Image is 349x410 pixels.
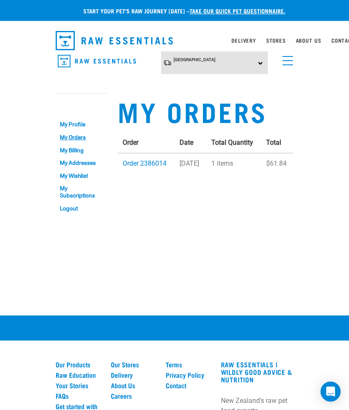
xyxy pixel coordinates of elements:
a: Delivery [111,371,156,379]
img: van-moving.png [163,59,172,66]
a: My Subscriptions [56,182,108,202]
nav: dropdown navigation [49,28,300,54]
span: [GEOGRAPHIC_DATA] [174,57,216,62]
div: Open Intercom Messenger [321,382,341,402]
img: Raw Essentials Logo [56,31,173,50]
a: Terms [166,361,211,368]
a: My Addresses [56,156,108,169]
img: Raw Essentials Logo [58,55,136,68]
h1: My Orders [118,96,293,126]
a: Your Stories [56,382,101,389]
a: My Billing [56,144,108,157]
a: About Us [296,39,321,42]
th: Total Quantity [206,133,261,153]
a: Order 2386014 [123,159,167,167]
td: [DATE] [174,153,206,174]
th: Total [261,133,293,153]
a: Careers [111,392,156,400]
a: Contact [166,382,211,389]
a: About Us [111,382,156,389]
td: 1 items [206,153,261,174]
a: Stores [266,39,286,42]
th: Date [174,133,206,153]
a: take our quick pet questionnaire. [190,9,285,12]
h3: RAW ESSENTIALS | Wildly Good Advice & Nutrition [221,361,293,383]
a: My Orders [56,131,108,144]
a: My Wishlist [56,169,108,182]
a: Privacy Policy [166,371,211,379]
a: My Account [56,102,96,105]
a: Raw Education [56,371,101,379]
a: menu [278,51,293,66]
a: My Profile [56,118,108,131]
a: FAQs [56,392,101,400]
a: Delivery [231,39,256,42]
td: $61.84 [261,153,293,174]
th: Order [118,133,174,153]
a: Our Products [56,361,101,368]
a: Our Stores [111,361,156,368]
a: Logout [56,202,108,215]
